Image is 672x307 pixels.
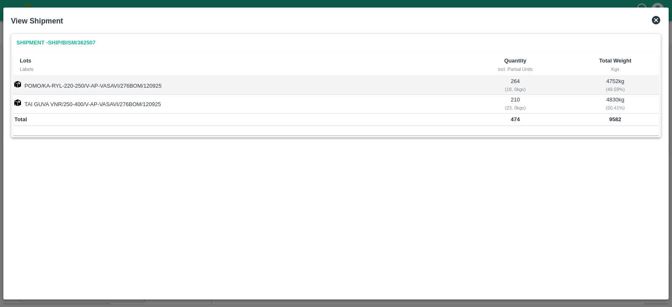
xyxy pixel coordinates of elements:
div: Kgs [578,65,652,73]
b: Total [14,116,27,122]
td: 210 [459,95,572,113]
div: ( 18, 0 kgs) [460,86,570,93]
td: 4830 kg [572,95,659,113]
b: 9582 [609,116,621,122]
div: ( 49.59 %) [573,86,658,93]
td: 4752 kg [572,76,659,95]
div: incl. Partial Units [466,65,565,73]
td: 264 [459,76,572,95]
div: Labels [20,65,452,73]
img: box [14,81,21,88]
b: Lots [20,57,31,64]
b: 474 [511,116,520,122]
b: Quantity [504,57,527,64]
td: TAI GUVA VNR/250-400/V-AP-VASAVI/276BOM/120925 [13,95,459,113]
b: View Shipment [11,17,63,25]
div: ( 50.41 %) [573,104,658,112]
div: ( 23, 0 kgs) [460,104,570,112]
a: Shipment -SHIP/BISM/362507 [13,36,99,50]
td: POMO/KA-RYL-220-250/V-AP-VASAVI/276BOM/120925 [13,76,459,95]
b: Total Weight [599,57,631,64]
img: box [14,99,21,106]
